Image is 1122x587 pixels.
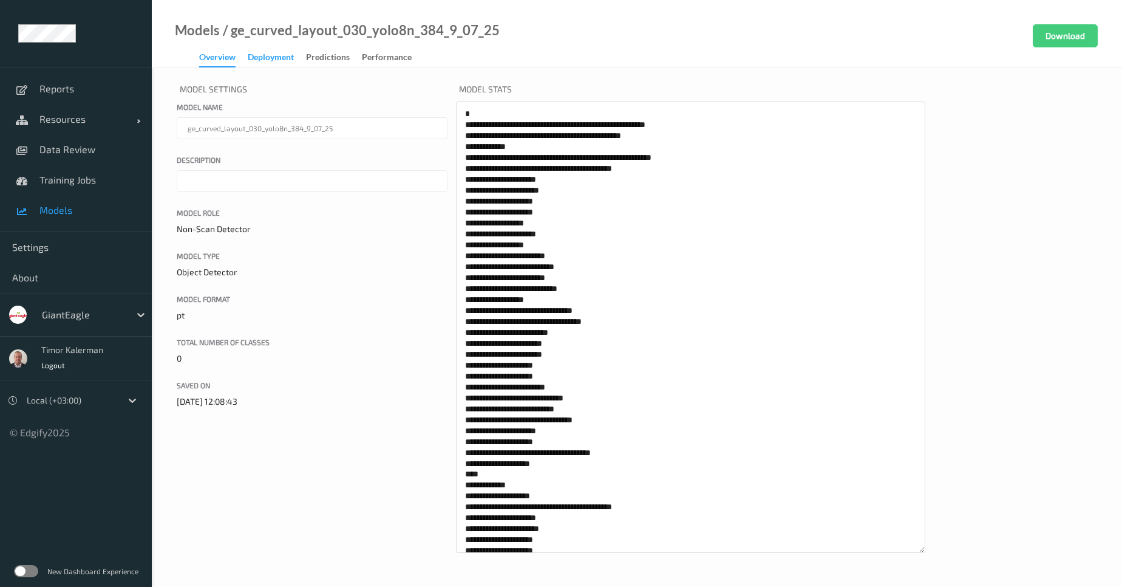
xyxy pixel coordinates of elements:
[177,337,447,348] label: Total number of classes
[177,80,447,101] p: Model Settings
[1033,24,1098,47] button: Download
[456,80,1097,101] p: Model Stats
[199,51,236,67] div: Overview
[177,154,447,165] label: Description
[177,223,447,235] p: Non-Scan Detector
[177,101,447,112] label: Model name
[248,49,306,66] a: Deployment
[220,24,500,36] div: / ge_curved_layout_030_yolo8n_384_9_07_25
[177,380,447,391] label: Saved On
[177,250,447,261] label: Model Type
[306,49,362,66] a: Predictions
[362,49,424,66] a: Performance
[177,266,447,278] p: Object Detector
[199,49,248,67] a: Overview
[248,51,294,66] div: Deployment
[177,352,447,365] p: 0
[362,51,412,66] div: Performance
[177,293,447,304] label: Model Format
[306,51,350,66] div: Predictions
[177,309,447,321] p: pt
[177,207,447,218] label: Model Role
[175,24,220,36] a: Models
[177,396,447,408] p: [DATE] 12:08:43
